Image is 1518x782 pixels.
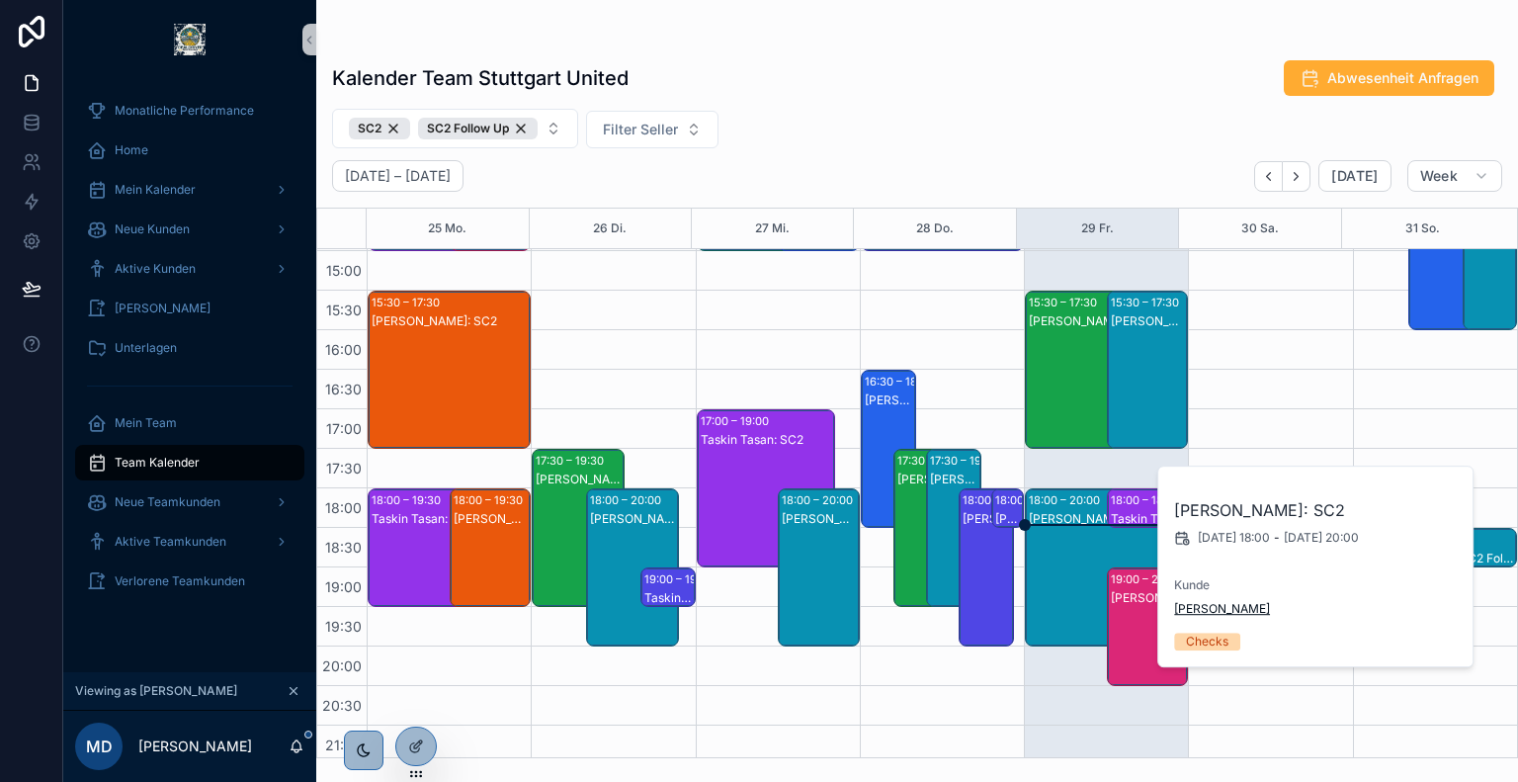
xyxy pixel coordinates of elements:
div: 16:30 – 18:30[PERSON_NAME]: SC2 [862,371,915,527]
span: 18:00 [320,499,367,516]
span: Neue Kunden [115,221,190,237]
div: [PERSON_NAME]: SC2 [372,313,529,329]
div: 18:00 – 19:30[PERSON_NAME]: SC2 Follow Up [451,489,531,606]
div: 15:30 – 17:30[PERSON_NAME]: SC2 [1108,292,1188,448]
a: Neue Kunden [75,212,304,247]
button: Select Button [332,109,578,148]
span: Week [1420,167,1458,185]
a: Team Kalender [75,445,304,480]
div: 18:00 – 20:00[PERSON_NAME]: SC2 [587,489,678,646]
span: 20:30 [317,697,367,714]
span: Team Kalender [115,455,200,471]
div: Taskin Tasan: SC2 Follow Up [644,590,693,606]
div: [PERSON_NAME]: SC2 [782,511,858,527]
div: 15:30 – 17:30[PERSON_NAME]: SC2 [1026,292,1162,448]
div: [PERSON_NAME]: SC2 [897,472,947,487]
a: Unterlagen [75,330,304,366]
button: 25 Mo. [428,209,466,248]
div: 18:00 – 18:30 [1111,490,1185,510]
div: [PERSON_NAME]: SC2 [536,472,623,487]
span: 19:00 [320,578,367,595]
span: Aktive Teamkunden [115,534,226,550]
div: [PERSON_NAME]: SC2 [930,472,979,487]
div: 17:00 – 19:00 [701,411,774,431]
h2: [PERSON_NAME]: SC2 [1174,498,1459,522]
span: [PERSON_NAME] [1174,601,1270,617]
div: 17:30 – 19:30[PERSON_NAME]: SC2 [927,450,980,606]
span: [DATE] 18:00 [1198,530,1270,546]
div: 17:30 – 19:30 [930,451,1003,471]
button: Unselect SC_2 [349,118,410,139]
span: Unterlagen [115,340,177,356]
div: 17:30 – 19:30 [897,451,970,471]
div: [PERSON_NAME] Böckmann: SC2 Follow Up [1111,590,1187,606]
div: Taskin Tasan: SC2 Follow Up [372,511,504,527]
button: Next [1283,161,1310,192]
div: 18:00 – 19:30 [454,490,528,510]
span: 16:30 [320,381,367,397]
div: 18:00 – 20:00 [782,490,858,510]
span: Filter Seller [603,120,678,139]
div: 19:00 – 20:30 [1111,569,1187,589]
button: Back [1254,161,1283,192]
a: Neue Teamkunden [75,484,304,520]
span: [PERSON_NAME] [115,301,211,316]
span: Mein Team [115,415,177,431]
div: [PERSON_NAME]: SC2 [1029,511,1161,527]
p: [PERSON_NAME] [138,737,252,756]
span: 19:30 [320,618,367,635]
span: Home [115,142,148,158]
span: [DATE] [1331,167,1378,185]
button: 31 So. [1405,209,1440,248]
span: Aktive Kunden [115,261,196,277]
div: [PERSON_NAME]: SC2 Follow Up [995,511,1022,527]
div: [PERSON_NAME]: SC2 [1029,313,1161,329]
button: 29 Fr. [1081,209,1114,248]
a: Aktive Kunden [75,251,304,287]
div: 19:00 – 19:30Taskin Tasan: SC2 Follow Up [641,568,694,606]
div: 16:30 – 18:30 [865,372,939,391]
div: Taskin Tasan: SC2 [701,432,833,448]
div: 14:00 – 16:00[PERSON_NAME]: SC2 [1464,173,1516,329]
button: 27 Mi. [755,209,790,248]
h1: Kalender Team Stuttgart United [332,64,629,92]
span: 16:00 [320,341,367,358]
span: Kunde [1174,577,1459,593]
div: SC2 Follow Up [418,118,538,139]
span: Viewing as [PERSON_NAME] [75,683,237,699]
button: 28 Do. [916,209,954,248]
div: 14:00 – 16:00[PERSON_NAME]: SC2 [1409,173,1500,329]
div: 18:00 – 19:30 [372,490,446,510]
a: [PERSON_NAME] [75,291,304,326]
span: 17:30 [321,460,367,477]
span: 17:00 [321,420,367,437]
div: 18:00 – 20:00 [590,490,666,510]
div: [PERSON_NAME]: SC2 [963,511,1012,527]
button: Unselect SC_2_FOLLOW_UP [418,118,538,139]
div: 17:30 – 19:30[PERSON_NAME]: SC2 [533,450,624,606]
div: [PERSON_NAME]: SC2 [865,392,914,408]
div: [PERSON_NAME]: SC2 [590,511,677,527]
div: Checks [1186,633,1228,651]
div: 19:00 – 20:30[PERSON_NAME] Böckmann: SC2 Follow Up [1108,568,1188,685]
div: 18:00 – 18:30 [995,490,1069,510]
span: Verlorene Teamkunden [115,573,245,589]
span: Neue Teamkunden [115,494,220,510]
button: 26 Di. [593,209,627,248]
button: [DATE] [1318,160,1391,192]
div: 15:30 – 17:30 [1029,293,1102,312]
span: 18:30 [320,539,367,556]
a: Aktive Teamkunden [75,524,304,560]
a: Mein Kalender [75,172,304,208]
span: 15:00 [321,262,367,279]
a: Mein Team [75,405,304,441]
div: 18:00 – 19:30Taskin Tasan: SC2 Follow Up [369,489,505,606]
div: [PERSON_NAME]: SC2 Follow Up [454,511,530,527]
span: Monatliche Performance [115,103,254,119]
span: Mein Kalender [115,182,196,198]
